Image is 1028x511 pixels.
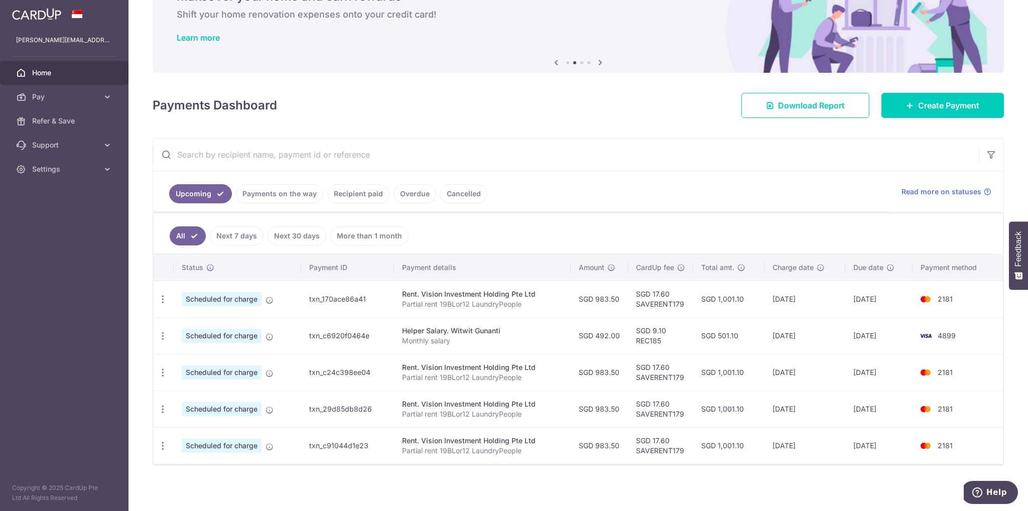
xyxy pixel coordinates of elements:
span: 2181 [938,295,953,303]
td: [DATE] [845,427,913,464]
p: [PERSON_NAME][EMAIL_ADDRESS][DOMAIN_NAME] [16,35,112,45]
span: Download Report [778,99,845,111]
td: SGD 17.60 SAVERENT179 [628,281,693,317]
td: SGD 983.50 [571,391,628,427]
p: Partial rent 19BLor12 LaundryPeople [402,299,563,309]
span: CardUp fee [636,263,674,273]
img: Bank Card [916,293,936,305]
span: Charge date [773,263,814,273]
div: Rent. Vision Investment Holding Pte Ltd [402,436,563,446]
h6: Shift your home renovation expenses onto your credit card! [177,9,980,21]
a: More than 1 month [330,226,409,245]
span: 4899 [938,331,956,340]
img: Bank Card [916,403,936,415]
p: Partial rent 19BLor12 LaundryPeople [402,409,563,419]
td: SGD 983.50 [571,281,628,317]
td: SGD 9.10 REC185 [628,317,693,354]
td: [DATE] [764,354,845,391]
p: Partial rent 19BLor12 LaundryPeople [402,372,563,382]
td: SGD 17.60 SAVERENT179 [628,427,693,464]
span: Scheduled for charge [182,365,262,379]
input: Search by recipient name, payment id or reference [153,139,979,171]
img: Bank Card [916,440,936,452]
td: txn_170ace86a41 [301,281,394,317]
span: Refer & Save [32,116,98,126]
span: Total amt. [701,263,734,273]
span: 2181 [938,441,953,450]
span: Settings [32,164,98,174]
span: Scheduled for charge [182,402,262,416]
span: Due date [853,263,883,273]
td: [DATE] [845,354,913,391]
th: Payment details [394,254,571,281]
td: [DATE] [845,317,913,354]
a: Download Report [741,93,869,118]
span: Amount [579,263,604,273]
span: Status [182,263,203,273]
button: Feedback - Show survey [1009,221,1028,290]
a: Cancelled [440,184,487,203]
h4: Payments Dashboard [153,96,277,114]
a: Recipient paid [327,184,390,203]
th: Payment method [913,254,1003,281]
a: All [170,226,206,245]
span: Create Payment [918,99,979,111]
td: [DATE] [845,281,913,317]
td: [DATE] [764,281,845,317]
div: Rent. Vision Investment Holding Pte Ltd [402,289,563,299]
p: Partial rent 19BLor12 LaundryPeople [402,446,563,456]
span: Feedback [1014,231,1023,267]
a: Next 30 days [268,226,326,245]
span: Scheduled for charge [182,329,262,343]
img: Bank Card [916,366,936,378]
td: SGD 492.00 [571,317,628,354]
iframe: Opens a widget where you can find more information [964,481,1018,506]
td: SGD 1,001.10 [693,391,764,427]
td: SGD 501.10 [693,317,764,354]
a: Overdue [394,184,436,203]
span: Home [32,68,98,78]
a: Learn more [177,33,220,43]
a: Payments on the way [236,184,323,203]
img: Bank Card [916,330,936,342]
a: Read more on statuses [902,187,991,197]
td: [DATE] [764,391,845,427]
td: SGD 17.60 SAVERENT179 [628,354,693,391]
div: Rent. Vision Investment Holding Pte Ltd [402,399,563,409]
span: 2181 [938,405,953,413]
span: Scheduled for charge [182,439,262,453]
td: SGD 1,001.10 [693,281,764,317]
span: Scheduled for charge [182,292,262,306]
a: Create Payment [881,93,1004,118]
span: Support [32,140,98,150]
td: txn_29d85db8d26 [301,391,394,427]
div: Helper Salary. Witwit Gunanti [402,326,563,336]
a: Upcoming [169,184,232,203]
td: SGD 1,001.10 [693,354,764,391]
a: Next 7 days [210,226,264,245]
td: [DATE] [764,317,845,354]
span: Read more on statuses [902,187,981,197]
td: txn_c91044d1e23 [301,427,394,464]
td: [DATE] [764,427,845,464]
td: txn_c24c398ee04 [301,354,394,391]
span: 2181 [938,368,953,376]
p: Monthly salary [402,336,563,346]
td: SGD 983.50 [571,427,628,464]
th: Payment ID [301,254,394,281]
td: SGD 983.50 [571,354,628,391]
td: txn_c6920f0464e [301,317,394,354]
td: SGD 17.60 SAVERENT179 [628,391,693,427]
td: SGD 1,001.10 [693,427,764,464]
img: CardUp [12,8,61,20]
td: [DATE] [845,391,913,427]
div: Rent. Vision Investment Holding Pte Ltd [402,362,563,372]
span: Pay [32,92,98,102]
